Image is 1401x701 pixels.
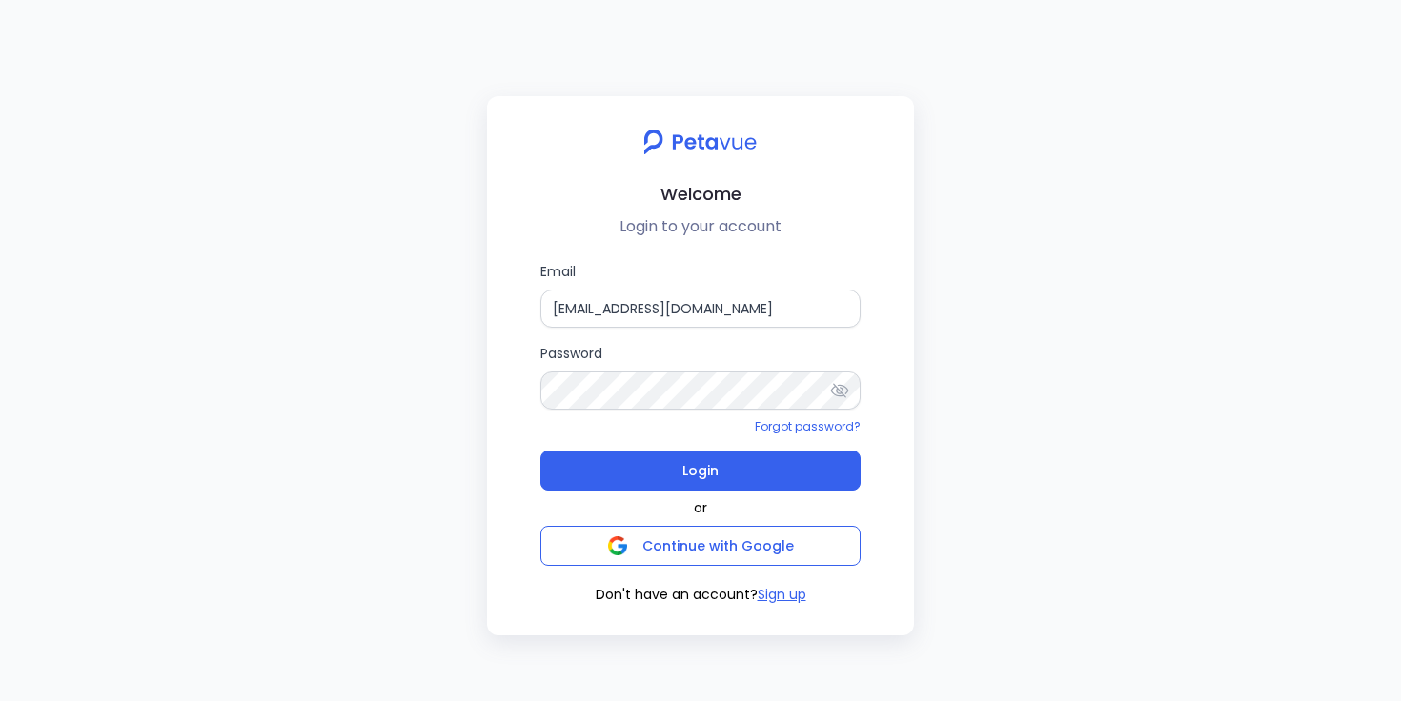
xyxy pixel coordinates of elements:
[642,536,794,555] span: Continue with Google
[540,451,861,491] button: Login
[631,119,769,165] img: petavue logo
[502,180,899,208] h2: Welcome
[502,215,899,238] p: Login to your account
[540,261,861,328] label: Email
[694,498,707,518] span: or
[755,418,861,434] a: Forgot password?
[540,371,861,410] input: Password
[540,526,861,566] button: Continue with Google
[758,585,806,605] button: Sign up
[540,290,861,328] input: Email
[682,457,719,484] span: Login
[540,343,861,410] label: Password
[596,585,758,605] span: Don't have an account?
